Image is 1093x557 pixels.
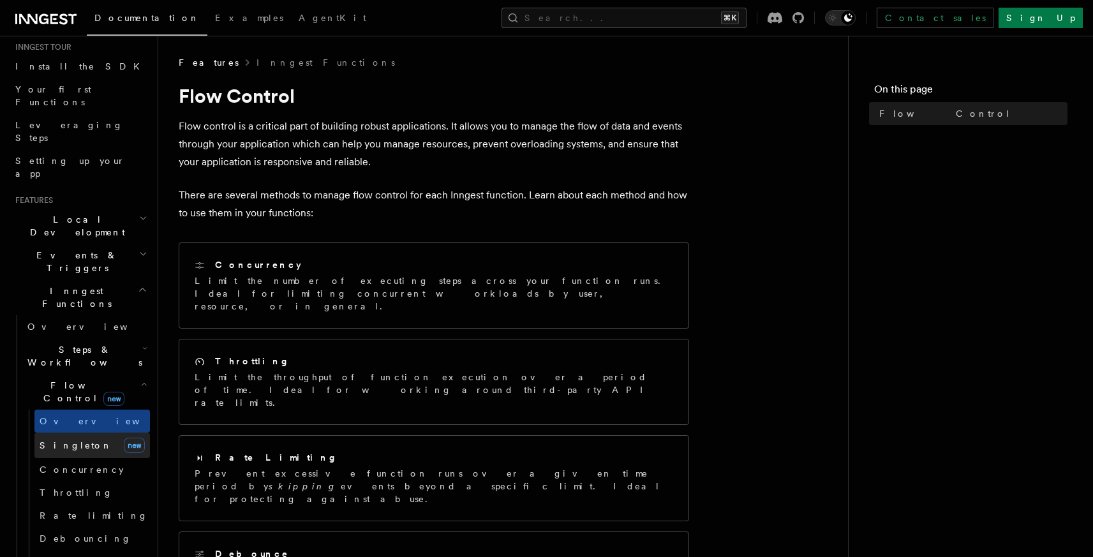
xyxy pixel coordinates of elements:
span: Documentation [94,13,200,23]
a: Overview [22,315,150,338]
p: Limit the throughput of function execution over a period of time. Ideal for working around third-... [195,371,673,409]
a: Contact sales [877,8,993,28]
h1: Flow Control [179,84,689,107]
span: Features [179,56,239,69]
a: Documentation [87,4,207,36]
span: Inngest Functions [10,285,138,310]
span: Your first Functions [15,84,91,107]
span: Features [10,195,53,205]
a: Debouncing [34,527,150,550]
h2: Rate Limiting [215,451,338,464]
h2: Throttling [215,355,290,368]
button: Flow Controlnew [22,374,150,410]
p: Prevent excessive function runs over a given time period by events beyond a specific limit. Ideal... [195,467,673,505]
a: Rate limiting [34,504,150,527]
kbd: ⌘K [721,11,739,24]
a: Examples [207,4,291,34]
a: ConcurrencyLimit the number of executing steps across your function runs. Ideal for limiting conc... [179,242,689,329]
a: Rate LimitingPrevent excessive function runs over a given time period byskippingevents beyond a s... [179,435,689,521]
span: Steps & Workflows [22,343,142,369]
p: Flow control is a critical part of building robust applications. It allows you to manage the flow... [179,117,689,171]
span: Overview [27,322,159,332]
span: Events & Triggers [10,249,139,274]
a: Concurrency [34,458,150,481]
button: Events & Triggers [10,244,150,279]
span: Overview [40,416,171,426]
a: Inngest Functions [257,56,395,69]
span: new [124,438,145,453]
a: AgentKit [291,4,374,34]
a: Setting up your app [10,149,150,185]
span: Local Development [10,213,139,239]
span: Debouncing [40,533,131,544]
button: Steps & Workflows [22,338,150,374]
span: Singleton [40,440,112,450]
span: Concurrency [40,464,124,475]
em: skipping [269,481,341,491]
a: Overview [34,410,150,433]
a: Throttling [34,481,150,504]
span: Inngest tour [10,42,71,52]
h4: On this page [874,82,1067,102]
button: Toggle dark mode [825,10,856,26]
h2: Concurrency [215,258,301,271]
button: Search...⌘K [502,8,747,28]
span: Throttling [40,487,113,498]
a: Leveraging Steps [10,114,150,149]
span: AgentKit [299,13,366,23]
span: new [103,392,124,406]
span: Flow Control [22,379,140,405]
span: Leveraging Steps [15,120,123,143]
a: Install the SDK [10,55,150,78]
a: Sign Up [999,8,1083,28]
span: Setting up your app [15,156,125,179]
a: ThrottlingLimit the throughput of function execution over a period of time. Ideal for working aro... [179,339,689,425]
a: Singletonnew [34,433,150,458]
button: Local Development [10,208,150,244]
span: Flow Control [879,107,1011,120]
span: Rate limiting [40,510,148,521]
span: Install the SDK [15,61,147,71]
a: Flow Control [874,102,1067,125]
p: There are several methods to manage flow control for each Inngest function. Learn about each meth... [179,186,689,222]
span: Examples [215,13,283,23]
p: Limit the number of executing steps across your function runs. Ideal for limiting concurrent work... [195,274,673,313]
a: Your first Functions [10,78,150,114]
button: Inngest Functions [10,279,150,315]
